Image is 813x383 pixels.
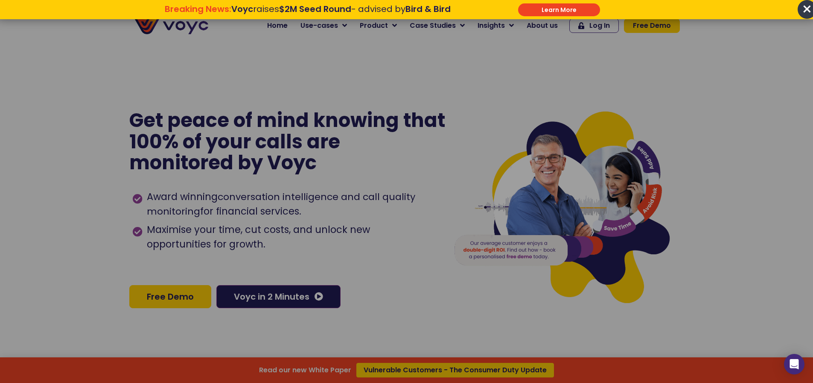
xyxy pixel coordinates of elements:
[784,354,804,374] div: Open Intercom Messenger
[121,4,494,24] div: Breaking News: Voyc raises $2M Seed Round - advised by Bird & Bird
[518,3,600,16] div: Submit
[405,3,451,15] strong: Bird & Bird
[279,3,351,15] strong: $2M Seed Round
[231,3,451,15] span: raises - advised by
[165,3,231,15] strong: Breaking News:
[231,3,253,15] strong: Voyc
